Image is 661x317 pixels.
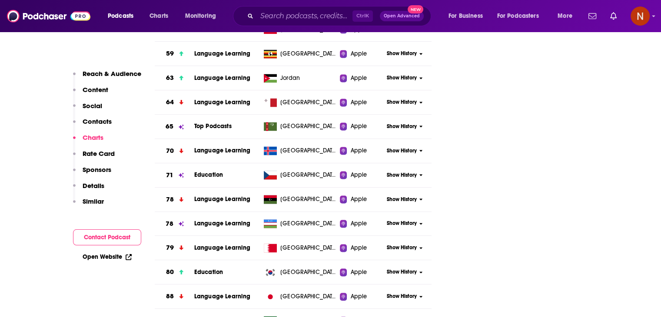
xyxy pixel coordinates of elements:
span: New [408,5,423,13]
a: Apple [340,98,384,107]
span: Jordan [280,74,300,83]
span: Show History [387,172,417,179]
span: For Podcasters [497,10,539,22]
img: User Profile [631,7,650,26]
button: Social [73,102,102,118]
a: Language Learning [194,99,251,106]
span: Apple [350,74,367,83]
span: Apple [350,195,367,204]
button: open menu [442,9,494,23]
a: 65 [155,115,194,139]
button: Show History [384,123,425,130]
a: 88 [155,284,194,308]
span: Monitoring [185,10,216,22]
button: Details [73,182,104,198]
span: Iceland [280,146,337,155]
span: Uganda [280,50,337,58]
a: Apple [340,171,384,179]
h3: 80 [166,267,174,277]
button: open menu [102,9,145,23]
a: [GEOGRAPHIC_DATA] [260,244,340,252]
a: 78 [155,188,194,211]
p: Sponsors [83,165,111,174]
a: 78 [155,212,194,236]
a: 79 [155,236,194,260]
span: Turkmenistan [280,122,337,131]
a: Apple [340,292,384,301]
button: Contact Podcast [73,229,141,245]
h3: 70 [166,146,174,156]
span: Show History [387,268,417,276]
h3: 71 [166,170,173,180]
span: Charts [149,10,168,22]
span: Apple [350,50,367,58]
a: Jordan [260,74,340,83]
button: open menu [551,9,583,23]
span: Show History [387,244,417,251]
button: Sponsors [73,165,111,182]
button: Show profile menu [631,7,650,26]
a: [GEOGRAPHIC_DATA] [260,292,340,301]
a: 80 [155,260,194,284]
button: Show History [384,268,425,276]
p: Charts [83,133,103,142]
a: Language Learning [194,220,251,227]
span: Apple [350,171,367,179]
span: Apple [350,268,367,277]
span: Language Learning [194,244,251,251]
h3: 78 [166,195,174,205]
button: Similar [73,197,104,213]
img: Podchaser - Follow, Share and Rate Podcasts [7,8,90,24]
a: Apple [340,244,384,252]
a: Apple [340,74,384,83]
p: Social [83,102,102,110]
p: Contacts [83,117,112,125]
span: Show History [387,99,417,106]
h3: 78 [166,219,173,229]
span: Show History [387,147,417,155]
span: Czech Republic [280,171,337,179]
a: Language Learning [194,50,251,57]
a: [GEOGRAPHIC_DATA] [260,195,340,204]
a: Language Learning [194,147,251,154]
button: Show History [384,293,425,300]
button: Charts [73,133,103,149]
a: Charts [144,9,173,23]
span: For Business [448,10,483,22]
a: Education [194,171,223,178]
span: Show History [387,50,417,57]
button: Reach & Audience [73,69,141,86]
a: Show notifications dropdown [585,9,600,23]
span: More [558,10,572,22]
span: Language Learning [194,74,251,82]
button: Show History [384,50,425,57]
a: Apple [340,219,384,228]
button: open menu [179,9,227,23]
a: Show notifications dropdown [607,9,620,23]
a: [GEOGRAPHIC_DATA] [260,98,340,107]
h3: 63 [166,73,174,83]
button: Contacts [73,117,112,133]
div: Search podcasts, credits, & more... [241,6,439,26]
span: Language Learning [194,195,251,203]
p: Details [83,182,104,190]
a: [GEOGRAPHIC_DATA] [260,122,340,131]
span: Uzbekistan [280,219,337,228]
a: [GEOGRAPHIC_DATA] [260,171,340,179]
a: Apple [340,122,384,131]
a: Language Learning [194,293,251,300]
a: Apple [340,50,384,58]
a: 71 [155,163,194,187]
span: Logged in as AdelNBM [631,7,650,26]
a: Top Podcasts [194,122,232,130]
span: Show History [387,74,417,82]
a: [GEOGRAPHIC_DATA] [260,146,340,155]
span: Malta [280,98,337,107]
button: Show History [384,147,425,155]
input: Search podcasts, credits, & more... [257,9,352,23]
